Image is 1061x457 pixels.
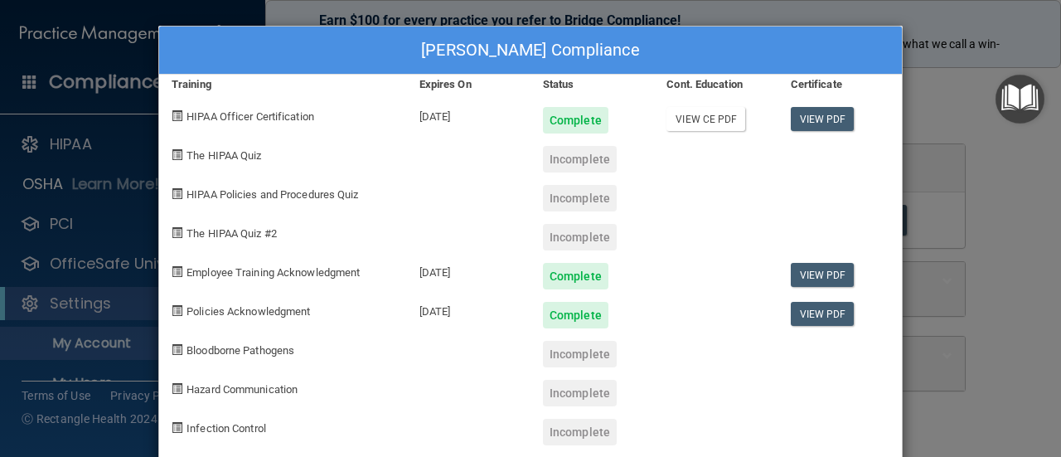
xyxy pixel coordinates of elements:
div: Incomplete [543,419,617,445]
span: HIPAA Officer Certification [187,110,314,123]
div: Incomplete [543,341,617,367]
div: Incomplete [543,224,617,250]
div: [PERSON_NAME] Compliance [159,27,902,75]
div: [DATE] [407,250,530,289]
div: Expires On [407,75,530,95]
div: Certificate [778,75,902,95]
div: Incomplete [543,185,617,211]
div: [DATE] [407,289,530,328]
span: The HIPAA Quiz [187,149,261,162]
div: Incomplete [543,380,617,406]
div: Status [530,75,654,95]
span: The HIPAA Quiz #2 [187,227,277,240]
a: View PDF [791,263,855,287]
a: View PDF [791,107,855,131]
span: HIPAA Policies and Procedures Quiz [187,188,358,201]
a: View CE PDF [666,107,745,131]
div: Training [159,75,407,95]
span: Infection Control [187,422,266,435]
button: Open Resource Center [996,75,1044,124]
div: Complete [543,107,608,134]
span: Employee Training Acknowledgment [187,266,360,279]
div: Complete [543,302,608,328]
a: View PDF [791,302,855,326]
div: Cont. Education [654,75,778,95]
span: Hazard Communication [187,383,298,396]
div: [DATE] [407,95,530,134]
span: Bloodborne Pathogens [187,344,294,357]
span: Policies Acknowledgment [187,305,310,318]
div: Incomplete [543,146,617,173]
div: Complete [543,263,608,289]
